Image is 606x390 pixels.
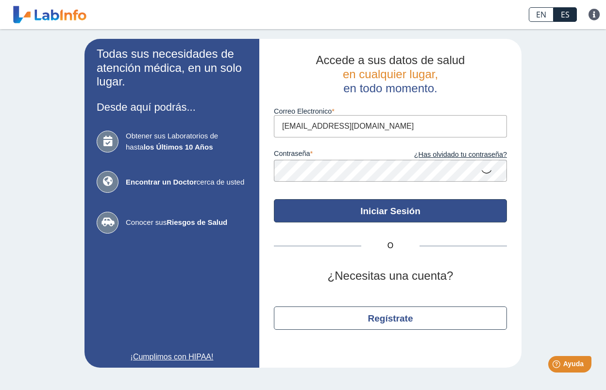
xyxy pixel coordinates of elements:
b: Encontrar un Doctor [126,178,197,186]
span: Conocer sus [126,217,247,228]
span: cerca de usted [126,177,247,188]
b: los Últimos 10 Años [144,143,213,151]
button: Regístrate [274,306,507,330]
span: O [361,240,420,252]
a: EN [529,7,554,22]
span: en todo momento. [343,82,437,95]
span: en cualquier lugar, [343,68,438,81]
button: Iniciar Sesión [274,199,507,222]
iframe: Help widget launcher [520,352,595,379]
h3: Desde aquí podrás... [97,101,247,113]
a: ¡Cumplimos con HIPAA! [97,351,247,363]
label: Correo Electronico [274,107,507,115]
label: contraseña [274,150,390,160]
span: Obtener sus Laboratorios de hasta [126,131,247,153]
b: Riesgos de Salud [167,218,227,226]
h2: Todas sus necesidades de atención médica, en un solo lugar. [97,47,247,89]
a: ¿Has olvidado tu contraseña? [390,150,507,160]
h2: ¿Necesitas una cuenta? [274,269,507,283]
span: Accede a sus datos de salud [316,53,465,67]
a: ES [554,7,577,22]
